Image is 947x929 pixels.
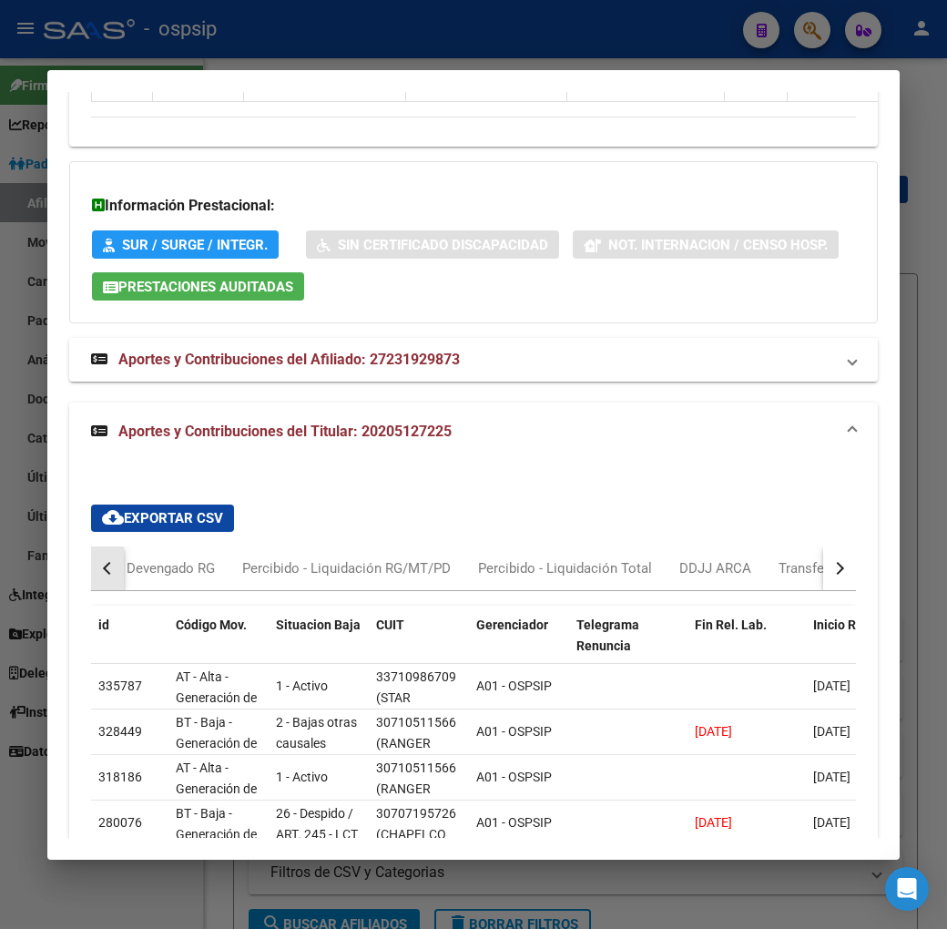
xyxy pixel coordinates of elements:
[69,338,878,382] mat-expansion-panel-header: Aportes y Contribuciones del Afiliado: 27231929873
[469,606,569,686] datatable-header-cell: Gerenciador
[276,679,328,693] span: 1 - Activo
[176,715,257,771] span: BT - Baja - Generación de Clave
[306,230,559,259] button: Sin Certificado Discapacidad
[476,618,548,632] span: Gerenciador
[122,237,268,253] span: SUR / SURGE / INTEGR.
[376,736,444,792] span: (RANGER SEGURIDAD S.R.L.)
[687,606,806,686] datatable-header-cell: Fin Rel. Lab.
[276,715,357,750] span: 2 - Bajas otras causales
[813,679,850,693] span: [DATE]
[813,618,899,632] span: Inicio Rel. Lab.
[695,724,732,739] span: [DATE]
[376,781,444,838] span: (RANGER SEGURIDAD S.R.L.)
[806,606,924,686] datatable-header-cell: Inicio Rel. Lab.
[168,606,269,686] datatable-header-cell: Código Mov.
[813,770,850,784] span: [DATE]
[476,770,552,784] span: A01 - OSPSIP
[369,606,469,686] datatable-header-cell: CUIT
[813,724,850,739] span: [DATE]
[92,230,279,259] button: SUR / SURGE / INTEGR.
[98,618,109,632] span: id
[276,806,358,842] span: 26 - Despido / ART. 245 - LCT
[376,667,456,688] div: 33710986709
[476,815,552,830] span: A01 - OSPSIP
[695,618,767,632] span: Fin Rel. Lab.
[102,510,223,526] span: Exportar CSV
[91,505,234,532] button: Exportar CSV
[608,237,828,253] span: Not. Internacion / Censo Hosp.
[476,679,552,693] span: A01 - OSPSIP
[376,827,446,903] span: (CHAPELCO SEGURIDAD INTEGRAL S.R.L.)
[91,606,168,686] datatable-header-cell: id
[478,558,652,578] div: Percibido - Liquidación Total
[679,558,751,578] div: DDJJ ARCA
[376,758,456,779] div: 30710511566
[98,679,142,693] span: 335787
[276,770,328,784] span: 1 - Activo
[98,815,142,830] span: 280076
[176,761,257,817] span: AT - Alta - Generación de clave
[779,558,908,578] div: Transferencias ARCA
[102,506,124,528] mat-icon: cloud_download
[376,803,456,824] div: 30707195726
[92,195,855,217] h3: Información Prestacional:
[98,770,142,784] span: 318186
[376,712,456,733] div: 30710511566
[242,558,451,578] div: Percibido - Liquidación RG/MT/PD
[569,606,687,686] datatable-header-cell: Telegrama Renuncia
[573,230,839,259] button: Not. Internacion / Censo Hosp.
[176,806,257,863] span: BT - Baja - Generación de Clave
[98,724,142,739] span: 328449
[813,815,850,830] span: [DATE]
[118,279,293,295] span: Prestaciones Auditadas
[269,606,369,686] datatable-header-cell: Situacion Baja
[118,351,460,368] span: Aportes y Contribuciones del Afiliado: 27231929873
[695,815,732,830] span: [DATE]
[118,423,452,440] span: Aportes y Contribuciones del Titular: 20205127225
[69,403,878,461] mat-expansion-panel-header: Aportes y Contribuciones del Titular: 20205127225
[127,558,215,578] div: Devengado RG
[176,669,257,726] span: AT - Alta - Generación de clave
[338,237,548,253] span: Sin Certificado Discapacidad
[376,690,433,767] span: (STAR GLOCKS SECURITY S.R.L.)
[276,618,361,632] span: Situacion Baja
[176,618,247,632] span: Código Mov.
[92,272,304,301] button: Prestaciones Auditadas
[576,618,639,653] span: Telegrama Renuncia
[376,618,404,632] span: CUIT
[476,724,552,739] span: A01 - OSPSIP
[885,867,929,911] div: Open Intercom Messenger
